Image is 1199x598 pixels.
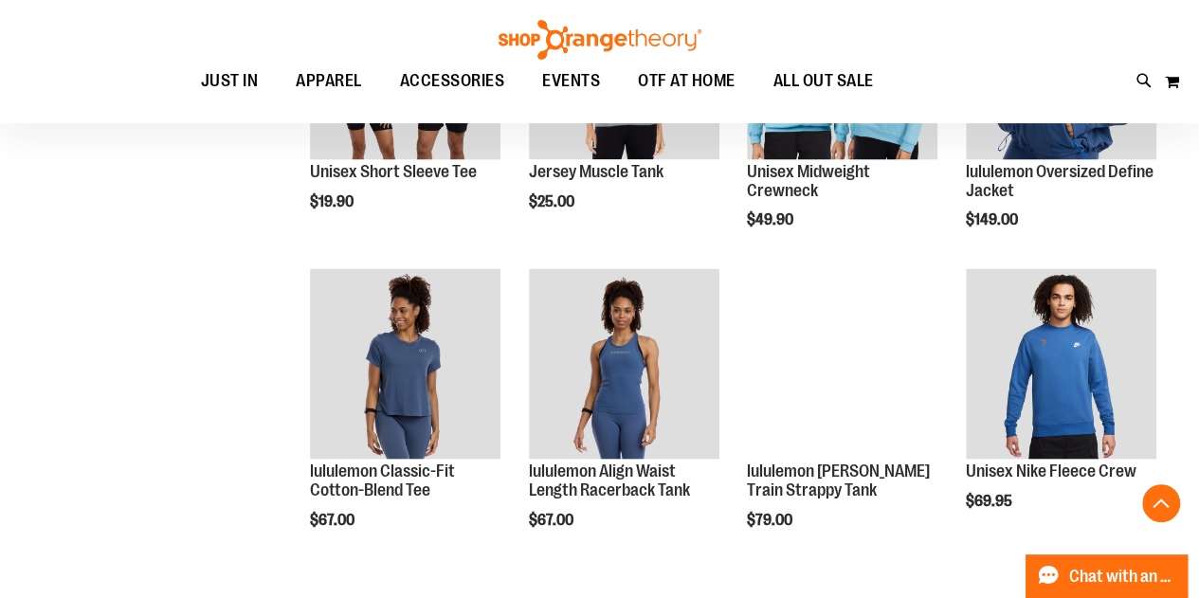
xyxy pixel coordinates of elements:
div: product [737,259,947,576]
a: Unisex Short Sleeve Tee [310,161,477,180]
a: Unisex Nike Fleece Crew [966,268,1156,462]
img: Shop Orangetheory [496,20,704,60]
div: product [519,259,729,576]
span: $67.00 [529,511,576,528]
span: JUST IN [201,60,259,102]
a: lululemon Align Waist Length Racerback Tank [529,268,719,462]
span: $67.00 [310,511,357,528]
span: $69.95 [966,492,1015,509]
span: $25.00 [529,192,577,209]
button: Back To Top [1142,484,1180,522]
a: lululemon Oversized Define Jacket [966,161,1154,199]
span: $149.00 [966,210,1021,227]
div: product [300,259,510,576]
span: ACCESSORIES [400,60,505,102]
a: lululemon Classic-Fit Cotton-Blend Tee [310,268,500,462]
a: Unisex Midweight Crewneck [747,161,870,199]
span: ALL OUT SALE [773,60,874,102]
a: Jersey Muscle Tank [529,161,663,180]
a: lululemon Classic-Fit Cotton-Blend Tee [310,461,455,498]
a: Unisex Nike Fleece Crew [966,461,1136,480]
img: Unisex Nike Fleece Crew [966,268,1156,459]
span: OTF AT HOME [638,60,736,102]
a: lululemon Wunder Train Strappy Tank [747,268,937,462]
img: lululemon Classic-Fit Cotton-Blend Tee [310,268,500,459]
div: product [956,259,1166,557]
a: lululemon [PERSON_NAME] Train Strappy Tank [747,461,930,498]
span: $79.00 [747,511,795,528]
span: Chat with an Expert [1069,568,1176,586]
span: EVENTS [542,60,600,102]
span: $49.90 [747,210,796,227]
img: lululemon Wunder Train Strappy Tank [747,268,937,459]
span: APPAREL [296,60,362,102]
button: Chat with an Expert [1026,554,1189,598]
span: $19.90 [310,192,356,209]
img: lululemon Align Waist Length Racerback Tank [529,268,719,459]
a: lululemon Align Waist Length Racerback Tank [529,461,690,498]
